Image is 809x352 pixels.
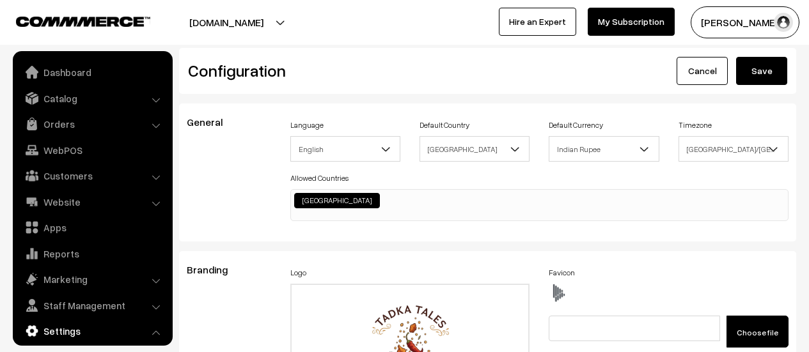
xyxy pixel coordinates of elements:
label: Favicon [549,267,575,279]
span: General [187,116,238,128]
a: Reports [16,242,168,265]
img: user [774,13,793,32]
span: Indian Rupee [549,136,659,162]
a: Apps [16,216,168,239]
a: Website [16,190,168,213]
a: Settings [16,319,168,342]
a: WebPOS [16,139,168,162]
a: Marketing [16,268,168,291]
button: Save [736,57,787,85]
label: Default Currency [549,119,603,131]
a: COMMMERCE [16,13,128,28]
span: India [420,138,529,160]
button: [DOMAIN_NAME] [145,6,308,38]
li: India [294,193,380,208]
span: India [420,136,530,162]
img: COMMMERCE [16,17,150,26]
a: Customers [16,164,168,187]
span: Asia/Kolkata [679,138,788,160]
span: English [290,136,400,162]
label: Logo [290,267,306,279]
label: Language [290,119,324,131]
a: Cancel [677,57,728,85]
a: Catalog [16,87,168,110]
span: Branding [187,263,243,276]
a: My Subscription [588,8,675,36]
a: Staff Management [16,294,168,317]
h2: Configuration [188,61,478,80]
label: Allowed Countries [290,172,349,184]
span: Asia/Kolkata [679,136,789,162]
span: Indian Rupee [549,138,658,160]
a: Orders [16,112,168,135]
label: Timezone [679,119,712,131]
label: Default Country [420,119,469,131]
span: Choose file [737,328,778,337]
a: Hire an Expert [499,8,576,36]
button: [PERSON_NAME] [691,6,799,38]
a: Dashboard [16,61,168,84]
span: English [291,138,400,160]
img: favicon.ico [549,284,568,303]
